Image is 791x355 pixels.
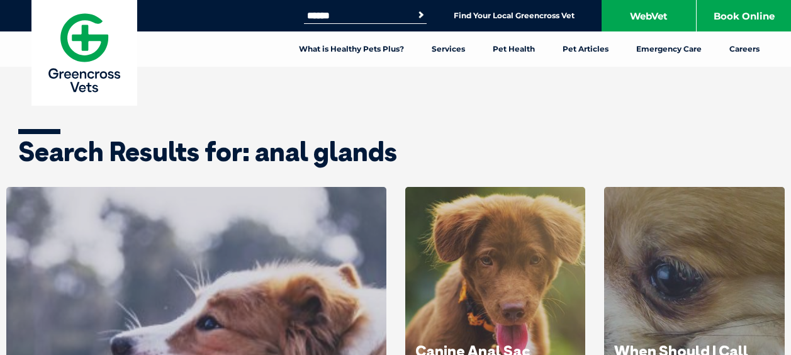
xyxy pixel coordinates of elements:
a: Find Your Local Greencross Vet [454,11,575,21]
a: Services [418,31,479,67]
a: What is Healthy Pets Plus? [285,31,418,67]
button: Search [415,9,427,21]
h1: Search Results for: anal glands [18,138,773,165]
a: Careers [715,31,773,67]
a: Pet Health [479,31,549,67]
a: Pet Articles [549,31,622,67]
a: Emergency Care [622,31,715,67]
